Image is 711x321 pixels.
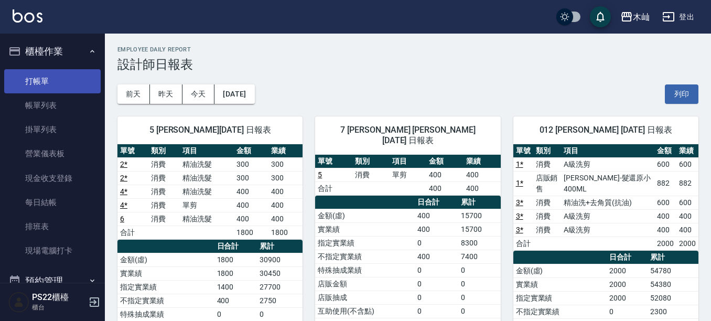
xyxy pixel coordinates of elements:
td: 指定實業績 [315,236,415,250]
td: 400 [464,168,501,181]
th: 項目 [180,144,234,158]
td: 0 [257,307,303,321]
td: 消費 [352,168,390,181]
th: 單號 [513,144,533,158]
td: 精油洗髮 [180,157,234,171]
td: 2000 [607,291,648,305]
td: 400 [654,209,676,223]
td: 600 [654,196,676,209]
td: 金額(虛) [117,253,214,266]
td: 指定實業績 [513,291,607,305]
a: 現金收支登錄 [4,166,101,190]
td: 金額(虛) [315,209,415,222]
td: 特殊抽成業績 [117,307,214,321]
td: 27700 [257,280,303,294]
td: 2300 [648,305,698,318]
th: 業績 [676,144,698,158]
td: 400 [464,181,501,195]
td: 400 [426,181,464,195]
td: 0 [458,304,500,318]
a: 帳單列表 [4,93,101,117]
td: 消費 [533,157,562,171]
td: 合計 [117,226,148,239]
th: 金額 [234,144,268,158]
h5: PS22櫃檯 [32,292,85,303]
th: 業績 [464,155,501,168]
th: 日合計 [214,240,257,253]
td: 單剪 [180,198,234,212]
th: 類別 [533,144,562,158]
td: 1800 [214,266,257,280]
td: 消費 [533,196,562,209]
a: 掛單列表 [4,117,101,142]
td: 0 [415,277,459,291]
td: 30450 [257,266,303,280]
h2: Employee Daily Report [117,46,698,53]
td: 消費 [148,212,179,226]
th: 累計 [458,196,500,209]
td: 2000 [654,237,676,250]
td: 600 [676,196,698,209]
td: 合計 [315,181,352,195]
h3: 設計師日報表 [117,57,698,72]
td: 0 [458,263,500,277]
table: a dense table [513,144,698,251]
td: 實業績 [315,222,415,236]
td: 600 [676,157,698,171]
td: 單剪 [390,168,427,181]
th: 項目 [561,144,654,158]
td: 精油洗髮 [180,212,234,226]
td: 合計 [513,237,533,250]
td: 300 [234,171,268,185]
td: 882 [654,171,676,196]
td: A級洗剪 [561,157,654,171]
td: 300 [234,157,268,171]
td: 精油洗髮 [180,171,234,185]
th: 累計 [648,251,698,264]
th: 日合計 [607,251,648,264]
button: 木屾 [616,6,654,28]
button: 列印 [665,84,698,104]
td: 400 [426,168,464,181]
td: 400 [676,223,698,237]
td: 8300 [458,236,500,250]
th: 日合計 [415,196,459,209]
td: 精油洗髮 [180,185,234,198]
td: 2750 [257,294,303,307]
td: 400 [268,212,303,226]
td: A級洗剪 [561,209,654,223]
th: 單號 [315,155,352,168]
th: 項目 [390,155,427,168]
td: 精油洗+去角質(抗油) [561,196,654,209]
td: 店販銷售 [533,171,562,196]
td: 0 [415,291,459,304]
td: 15700 [458,209,500,222]
th: 金額 [426,155,464,168]
th: 類別 [148,144,179,158]
td: 54780 [648,264,698,277]
th: 類別 [352,155,390,168]
td: 54380 [648,277,698,291]
td: 400 [214,294,257,307]
td: 52080 [648,291,698,305]
td: 400 [415,250,459,263]
div: 木屾 [633,10,650,24]
td: 2000 [607,264,648,277]
td: 400 [415,209,459,222]
td: 1400 [214,280,257,294]
span: 012 [PERSON_NAME] [DATE] 日報表 [526,125,686,135]
td: 400 [415,222,459,236]
a: 6 [120,215,124,223]
td: 300 [268,171,303,185]
td: 消費 [148,198,179,212]
button: 登出 [658,7,698,27]
td: [PERSON_NAME]-髮還原小 400ML [561,171,654,196]
td: 400 [654,223,676,237]
td: 消費 [148,185,179,198]
button: 昨天 [150,84,182,104]
td: 特殊抽成業績 [315,263,415,277]
td: 0 [607,305,648,318]
td: 1800 [234,226,268,239]
td: 882 [676,171,698,196]
a: 排班表 [4,215,101,239]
